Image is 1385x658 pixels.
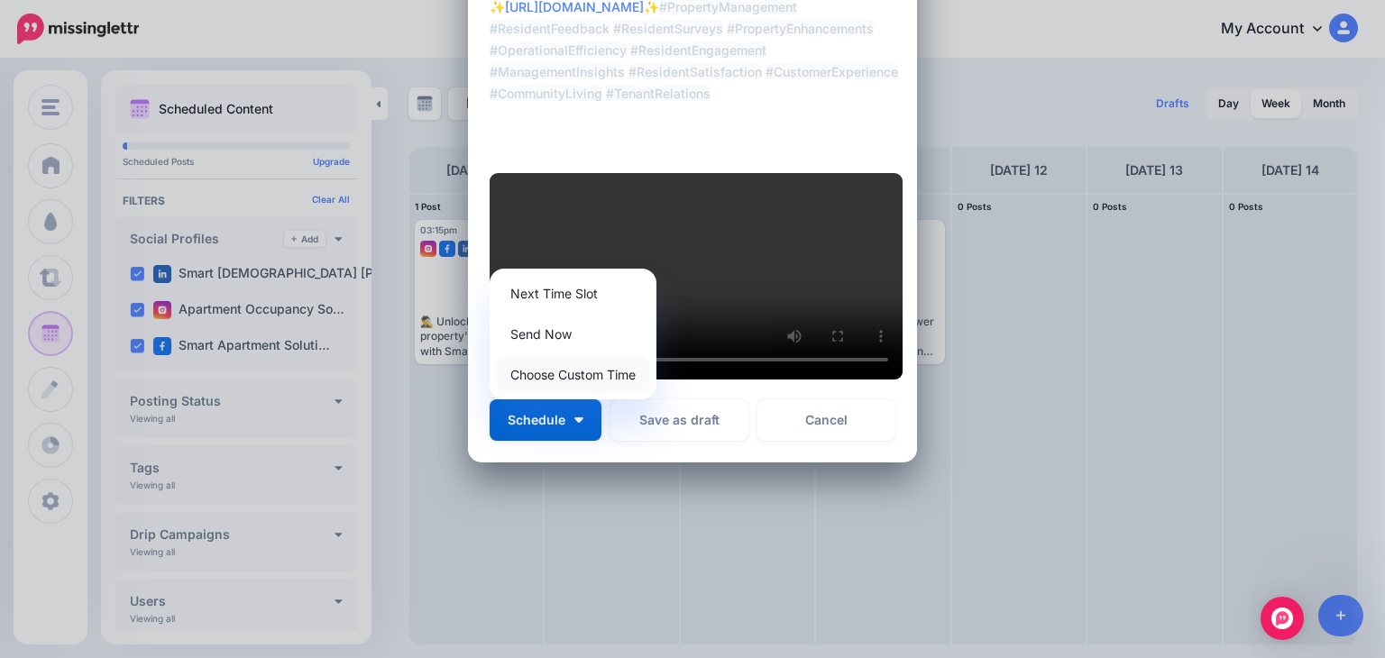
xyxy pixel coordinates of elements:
a: Choose Custom Time [497,357,649,392]
button: Save as draft [610,399,748,441]
button: Schedule [490,399,601,441]
a: Next Time Slot [497,276,649,311]
span: Schedule [508,414,565,426]
a: Send Now [497,316,649,352]
div: Open Intercom Messenger [1261,597,1304,640]
div: Schedule [490,269,656,399]
a: Cancel [757,399,895,441]
img: arrow-down-white.png [574,417,583,423]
